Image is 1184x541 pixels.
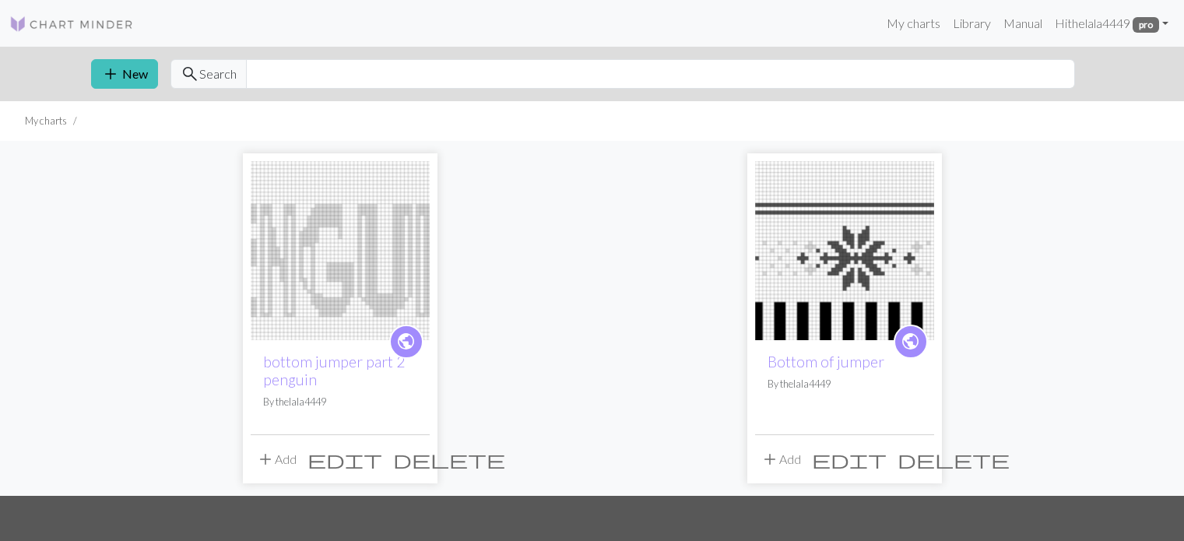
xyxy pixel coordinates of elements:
p: By thelala4449 [263,395,417,409]
button: Delete [892,444,1015,474]
a: bottom jumper part 2 penguin [251,241,430,256]
button: Delete [388,444,511,474]
a: public [389,325,423,359]
span: search [181,63,199,85]
button: Add [251,444,302,474]
span: public [901,329,920,353]
span: add [101,63,120,85]
span: delete [393,448,505,470]
p: By thelala4449 [768,377,922,392]
a: My charts [880,8,947,39]
a: Hithelala4449 pro [1049,8,1175,39]
span: delete [898,448,1010,470]
a: Manual [997,8,1049,39]
i: public [901,326,920,357]
a: Bottom of jumper [768,353,884,371]
span: add [761,448,779,470]
img: Logo [9,15,134,33]
li: My charts [25,114,67,128]
i: Edit [812,450,887,469]
span: edit [812,448,887,470]
a: bottom jumper part 2 penguin [263,353,405,388]
span: Search [199,65,237,83]
img: Bottom of jumper front [755,161,934,340]
button: Edit [806,444,892,474]
button: Add [755,444,806,474]
i: Edit [307,450,382,469]
button: Edit [302,444,388,474]
a: Bottom of jumper front [755,241,934,256]
a: Library [947,8,997,39]
img: bottom jumper part 2 penguin [251,161,430,340]
button: New [91,59,158,89]
span: public [396,329,416,353]
i: public [396,326,416,357]
span: edit [307,448,382,470]
span: add [256,448,275,470]
a: public [894,325,928,359]
span: pro [1133,17,1159,33]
